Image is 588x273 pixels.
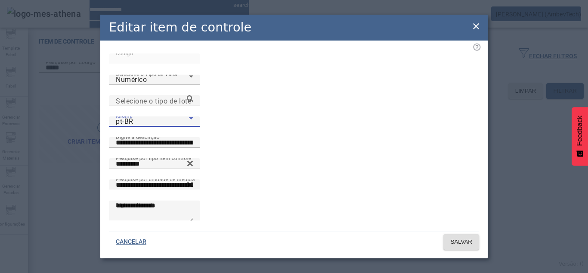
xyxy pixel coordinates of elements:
[450,238,472,246] span: SALVAR
[116,96,193,106] input: Number
[116,159,193,169] input: Number
[572,107,588,166] button: Feedback - Mostrar pesquisa
[116,180,193,190] input: Number
[116,238,146,246] span: CANCELAR
[116,117,133,126] span: pt-BR
[116,75,147,84] span: Numérico
[116,97,191,105] mat-label: Selecione o tipo de lote
[116,176,195,182] mat-label: Pesquise por unidade de medida
[576,116,584,146] span: Feedback
[443,234,479,250] button: SALVAR
[116,134,159,140] mat-label: Digite a descrição
[116,50,133,56] mat-label: Código
[116,202,155,208] mat-label: Digite a fórmula
[109,234,153,250] button: CANCELAR
[109,18,251,37] h2: Editar item de controle
[116,155,191,161] mat-label: Pesquise por tipo item controle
